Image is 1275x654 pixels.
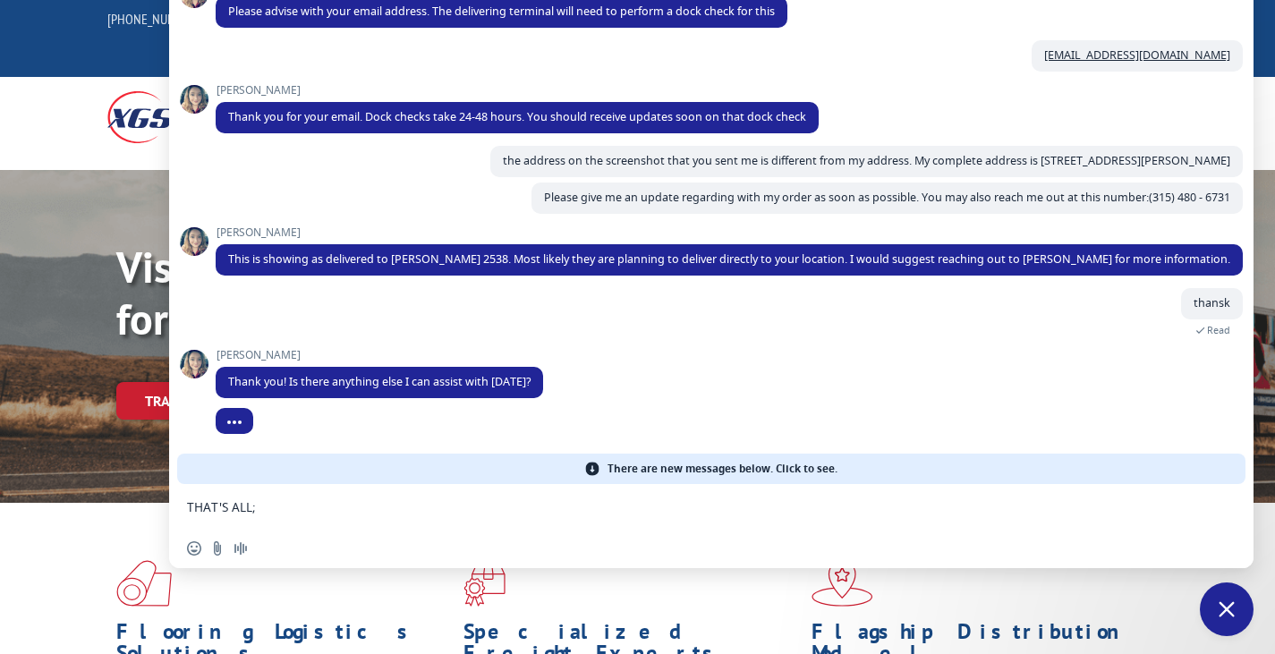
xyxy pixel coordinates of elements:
[210,541,225,556] span: Send a file
[503,153,1230,168] span: the address on the screenshot that you sent me is different from my address. My complete address ...
[216,349,543,361] span: [PERSON_NAME]
[234,541,248,556] span: Audio message
[107,10,200,28] a: [PHONE_NUMBER]
[116,239,755,346] b: Visibility, transparency, and control for your entire supply chain.
[228,4,775,19] span: Please advise with your email address. The delivering terminal will need to perform a dock check ...
[544,190,1230,205] span: Please give me an update regarding with my order as soon as possible. You may also reach me out a...
[228,251,1230,267] span: This is showing as delivered to [PERSON_NAME] 2538. Most likely they are planning to deliver dire...
[187,541,201,556] span: Insert an emoji
[216,84,819,97] span: [PERSON_NAME]
[1044,47,1230,63] a: [EMAIL_ADDRESS][DOMAIN_NAME]
[463,560,506,607] img: xgs-icon-focused-on-flooring-red
[228,374,531,389] span: Thank you! Is there anything else I can assist with [DATE]?
[116,560,172,607] img: xgs-icon-total-supply-chain-intelligence-red
[216,226,1243,239] span: [PERSON_NAME]
[812,560,873,607] img: xgs-icon-flagship-distribution-model-red
[1200,582,1254,636] div: Close chat
[228,109,806,124] span: Thank you for your email. Dock checks take 24-48 hours. You should receive updates soon on that d...
[116,382,285,420] a: Track shipment
[1207,324,1230,336] span: Read
[187,499,1196,515] textarea: Compose your message...
[1194,295,1230,310] span: thansk
[608,454,837,484] span: There are new messages below. Click to see.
